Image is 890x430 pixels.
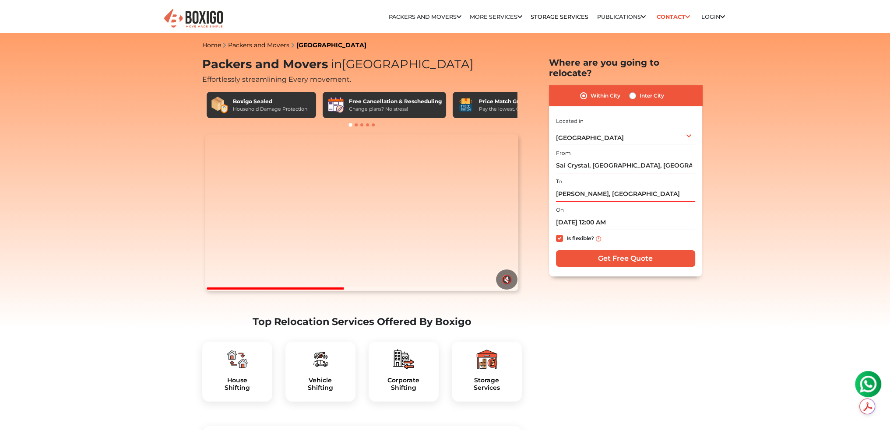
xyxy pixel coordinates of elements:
[596,236,601,241] img: info
[202,41,221,49] a: Home
[654,10,693,24] a: Contact
[209,377,265,392] h5: House Shifting
[376,377,432,392] a: CorporateShifting
[556,215,695,230] input: Moving date
[470,14,522,20] a: More services
[556,206,564,214] label: On
[328,57,474,71] span: [GEOGRAPHIC_DATA]
[9,9,26,26] img: whatsapp-icon.svg
[556,149,571,157] label: From
[459,377,515,392] a: StorageServices
[349,98,442,105] div: Free Cancellation & Rescheduling
[701,14,725,20] a: Login
[591,91,620,101] label: Within City
[349,105,442,113] div: Change plans? No stress!
[163,8,224,29] img: Boxigo
[389,14,461,20] a: Packers and Movers
[597,14,646,20] a: Publications
[292,377,348,392] a: VehicleShifting
[202,57,522,72] h1: Packers and Movers
[202,75,351,84] span: Effortlessly streamlining Every movement.
[496,269,517,290] button: 🔇
[292,377,348,392] h5: Vehicle Shifting
[459,377,515,392] h5: Storage Services
[566,233,594,242] label: Is flexible?
[296,41,366,49] a: [GEOGRAPHIC_DATA]
[211,96,229,114] img: Boxigo Sealed
[556,117,584,125] label: Located in
[227,349,248,370] img: boxigo_packers_and_movers_plan
[376,377,432,392] h5: Corporate Shifting
[205,134,518,291] video: Your browser does not support the video tag.
[640,91,664,101] label: Inter City
[556,186,695,202] input: Select Building or Nearest Landmark
[327,96,345,114] img: Free Cancellation & Rescheduling
[310,349,331,370] img: boxigo_packers_and_movers_plan
[549,57,702,78] h2: Where are you going to relocate?
[233,98,307,105] div: Boxigo Sealed
[556,250,695,267] input: Get Free Quote
[393,349,414,370] img: boxigo_packers_and_movers_plan
[233,105,307,113] div: Household Damage Protection
[479,98,545,105] div: Price Match Guarantee
[202,316,522,328] h2: Top Relocation Services Offered By Boxigo
[228,41,289,49] a: Packers and Movers
[556,178,562,185] label: To
[209,377,265,392] a: HouseShifting
[479,105,545,113] div: Pay the lowest. Guaranteed!
[457,96,475,114] img: Price Match Guarantee
[556,158,695,173] input: Select Building or Nearest Landmark
[476,349,497,370] img: boxigo_packers_and_movers_plan
[531,14,588,20] a: Storage Services
[331,57,342,71] span: in
[556,134,624,142] span: [GEOGRAPHIC_DATA]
